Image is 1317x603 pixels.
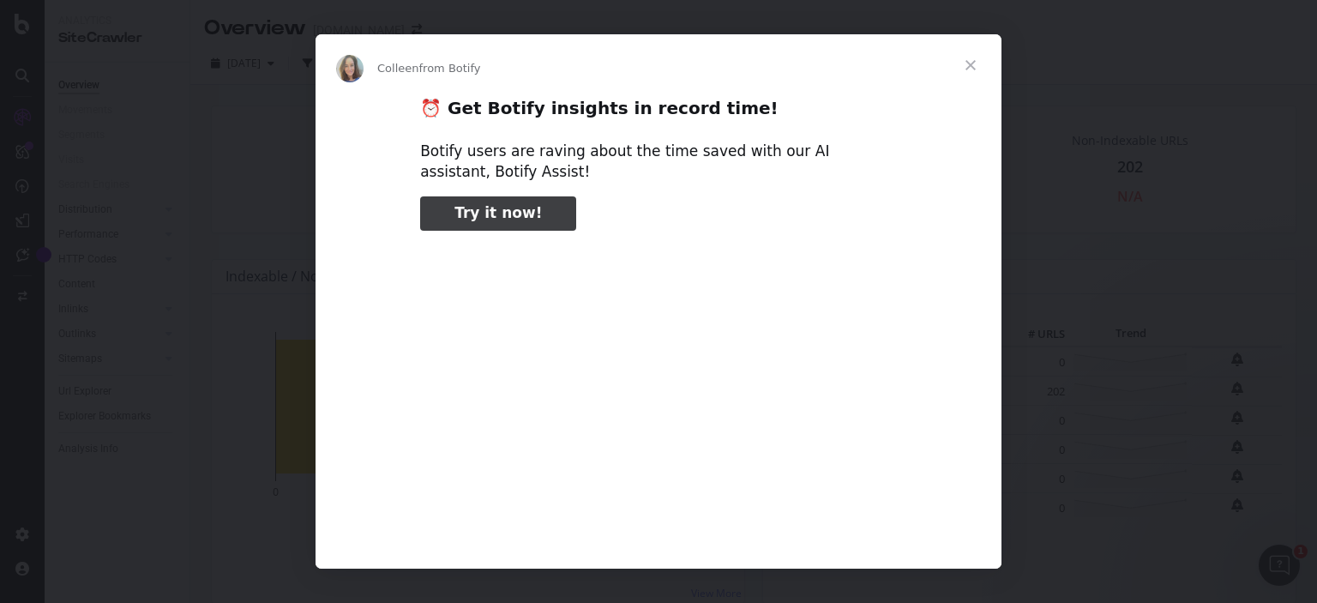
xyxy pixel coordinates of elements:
video: Play video [301,245,1016,603]
span: Colleen [377,62,419,75]
span: Close [940,34,1001,96]
a: Try it now! [420,196,576,231]
div: Botify users are raving about the time saved with our AI assistant, Botify Assist! [420,142,897,183]
span: from Botify [419,62,481,75]
img: Profile image for Colleen [336,55,364,82]
span: Try it now! [454,204,542,221]
h2: ⏰ Get Botify insights in record time! [420,97,897,129]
